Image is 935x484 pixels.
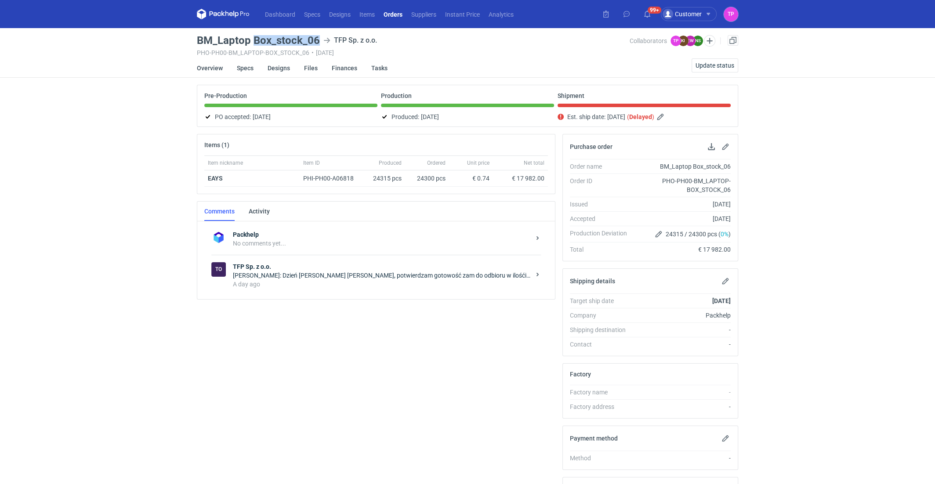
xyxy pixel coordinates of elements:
span: Unit price [467,159,489,166]
a: Analytics [484,9,518,19]
div: [DATE] [634,200,731,209]
p: Shipment [558,92,584,99]
em: ) [652,113,654,120]
div: 24315 pcs [366,170,405,187]
a: Designs [325,9,355,19]
div: Company [570,311,634,320]
strong: Packhelp [233,230,530,239]
div: PHI-PH00-A06818 [303,174,362,183]
div: - [634,402,731,411]
a: Specs [237,58,254,78]
figcaption: TP [670,36,681,46]
span: Produced [379,159,402,166]
button: Update status [692,58,738,72]
span: [DATE] [607,112,625,122]
div: Order name [570,162,634,171]
svg: Packhelp Pro [197,9,250,19]
strong: [DATE] [712,297,731,304]
div: Customer [663,9,702,19]
div: Factory address [570,402,634,411]
button: Edit estimated shipping date [656,112,667,122]
span: Net total [524,159,544,166]
span: 24315 / 24300 pcs ( ) [666,230,731,238]
figcaption: KI [678,36,689,46]
div: € 17 982.00 [634,245,731,254]
a: Dashboard [261,9,300,19]
div: Total [570,245,634,254]
div: Accepted [570,214,634,223]
a: Files [304,58,318,78]
a: Instant Price [441,9,484,19]
a: Designs [268,58,290,78]
a: Activity [249,202,270,221]
div: PHO-PH00-BM_LAPTOP-BOX_STOCK_06 [634,177,731,194]
div: - [634,388,731,397]
div: TFP Sp. z o.o. [323,35,377,46]
span: Item nickname [208,159,243,166]
button: Edit collaborators [704,35,715,47]
div: Issued [570,200,634,209]
div: PHO-PH00-BM_LAPTOP-BOX_STOCK_06 [DATE] [197,49,630,56]
strong: Delayed [629,113,652,120]
span: [DATE] [253,112,271,122]
div: BM_Laptop Box_stock_06 [634,162,731,171]
a: Orders [379,9,407,19]
figcaption: To [211,262,226,277]
button: TP [724,7,738,22]
div: - [634,454,731,462]
div: - [634,340,731,349]
a: Comments [204,202,235,221]
span: 0% [721,231,728,238]
span: [DATE] [421,112,439,122]
a: Items [355,9,379,19]
div: Shipping destination [570,325,634,334]
button: Download PO [706,141,717,152]
h3: BM_Laptop Box_stock_06 [197,35,320,46]
button: Customer [661,7,724,21]
div: TFP Sp. z o.o. [211,262,226,277]
div: Produced: [381,112,554,122]
h2: Payment method [570,435,618,442]
img: Packhelp [211,230,226,245]
div: Contact [570,340,634,349]
div: [DATE] [634,214,731,223]
a: Tasks [371,58,388,78]
button: Edit purchase order [720,141,731,152]
a: Finances [332,58,357,78]
span: • [312,49,314,56]
div: A day ago [233,280,530,289]
div: Production Deviation [570,229,634,239]
span: Update status [696,62,734,69]
span: Ordered [427,159,446,166]
div: PO accepted: [204,112,377,122]
p: Pre-Production [204,92,247,99]
div: € 17 982.00 [496,174,544,183]
div: Factory name [570,388,634,397]
div: - [634,325,731,334]
figcaption: NS [692,36,703,46]
div: Method [570,454,634,462]
button: Edit production Deviation [653,229,664,239]
a: Overview [197,58,223,78]
div: Tosia Płotek [724,7,738,22]
h2: Items (1) [204,141,229,148]
a: Duplicate [728,35,738,46]
div: € 0.74 [453,174,489,183]
em: ( [627,113,629,120]
h2: Factory [570,371,591,378]
button: Edit shipping details [720,276,731,286]
div: Target ship date [570,296,634,305]
figcaption: EW [685,36,696,46]
span: Item ID [303,159,320,166]
button: 99+ [640,7,654,21]
a: Specs [300,9,325,19]
div: [PERSON_NAME]: Dzień [PERSON_NAME] [PERSON_NAME], potwierdzam gotowość zam do odbioru w ilośći 24... [233,271,530,280]
div: Est. ship date: [558,112,731,122]
div: Packhelp [634,311,731,320]
div: Order ID [570,177,634,194]
a: EAYS [208,175,223,182]
div: No comments yet... [233,239,530,248]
